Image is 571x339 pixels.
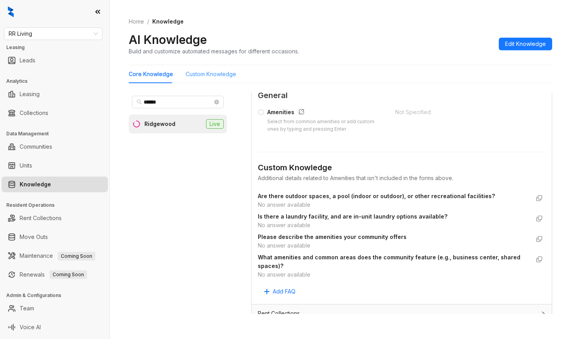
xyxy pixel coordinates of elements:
[9,28,98,40] span: RR Living
[20,229,48,245] a: Move Outs
[129,32,207,47] h2: AI Knowledge
[20,53,35,68] a: Leads
[214,100,219,104] span: close-circle
[2,86,108,102] li: Leasing
[258,89,545,102] span: General
[258,270,530,279] div: No answer available
[273,287,296,296] span: Add FAQ
[395,108,523,117] div: Not Specified
[2,105,108,121] li: Collections
[20,177,51,192] a: Knowledge
[258,254,520,269] strong: What amenities and common areas does the community feature (e.g., business center, shared spaces)?
[541,311,545,316] span: collapsed
[258,285,302,298] button: Add FAQ
[505,40,546,48] span: Edit Knowledge
[20,319,41,335] a: Voice AI
[20,105,48,121] a: Collections
[258,213,447,220] strong: Is there a laundry facility, and are in-unit laundry options available?
[258,233,407,240] strong: Please describe the amenities your community offers
[2,53,108,68] li: Leads
[6,292,109,299] h3: Admin & Configurations
[58,252,95,261] span: Coming Soon
[206,119,224,129] span: Live
[147,17,149,26] li: /
[144,120,175,128] div: Ridgewood
[258,309,300,318] span: Rent Collections
[129,70,173,78] div: Core Knowledge
[6,78,109,85] h3: Analytics
[49,270,87,279] span: Coming Soon
[20,158,32,173] a: Units
[2,267,108,282] li: Renewals
[152,18,184,25] span: Knowledge
[137,99,142,105] span: search
[129,47,299,55] div: Build and customize automated messages for different occasions.
[2,319,108,335] li: Voice AI
[267,118,386,133] div: Select from common amenities or add custom ones by typing and pressing Enter
[258,162,545,174] div: Custom Knowledge
[20,139,52,155] a: Communities
[20,86,40,102] a: Leasing
[258,200,530,209] div: No answer available
[20,301,34,316] a: Team
[6,202,109,209] h3: Resident Operations
[127,17,146,26] a: Home
[258,241,530,250] div: No answer available
[6,130,109,137] h3: Data Management
[2,229,108,245] li: Move Outs
[258,193,495,199] strong: Are there outdoor spaces, a pool (indoor or outdoor), or other recreational facilities?
[20,267,87,282] a: RenewalsComing Soon
[2,210,108,226] li: Rent Collections
[2,301,108,316] li: Team
[258,221,530,230] div: No answer available
[252,304,552,323] div: Rent Collections
[8,6,14,17] img: logo
[2,248,108,264] li: Maintenance
[2,158,108,173] li: Units
[267,108,386,118] div: Amenities
[186,70,236,78] div: Custom Knowledge
[20,210,62,226] a: Rent Collections
[6,44,109,51] h3: Leasing
[2,177,108,192] li: Knowledge
[2,139,108,155] li: Communities
[499,38,552,50] button: Edit Knowledge
[258,174,545,182] div: Additional details related to Amenities that isn't included in the forms above.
